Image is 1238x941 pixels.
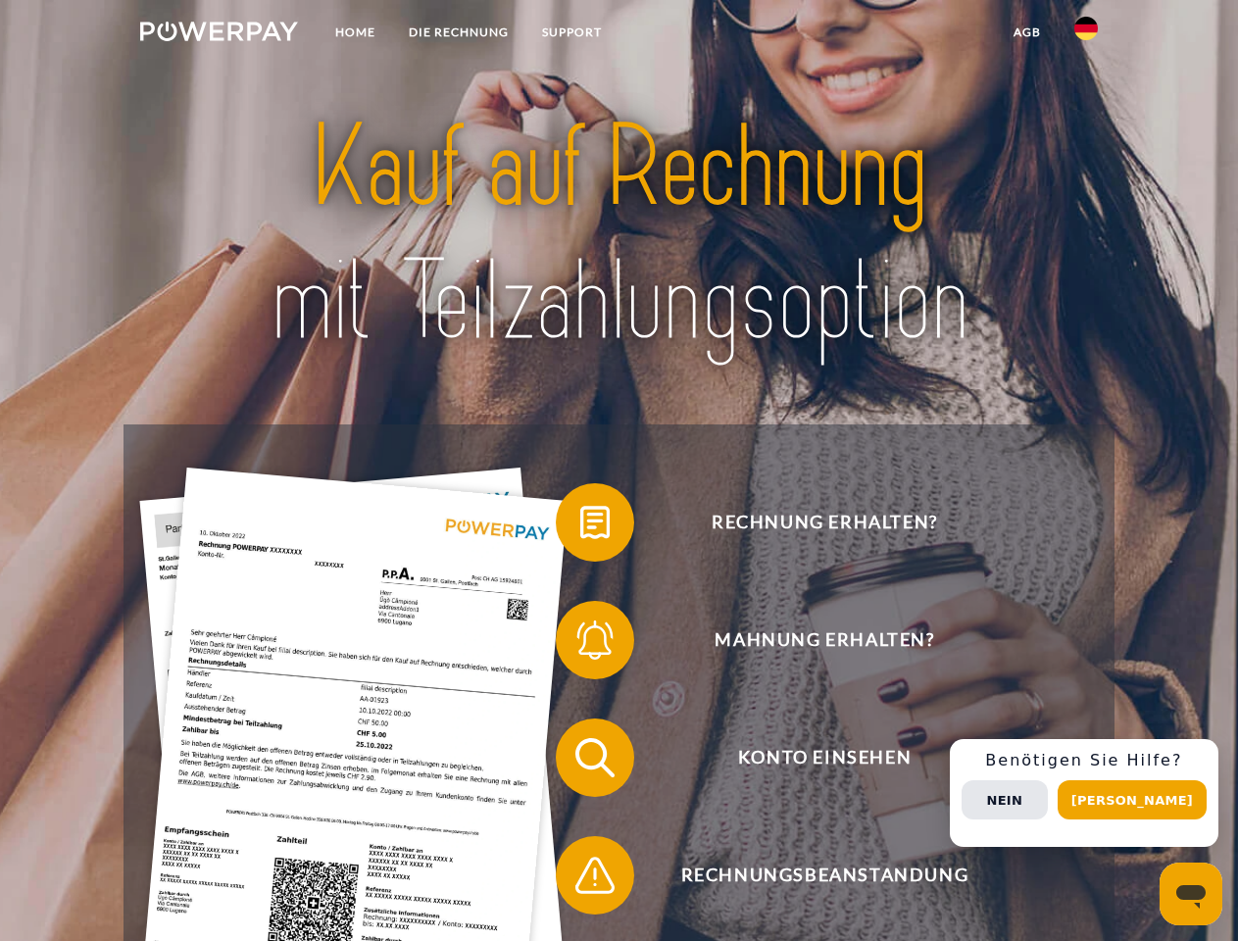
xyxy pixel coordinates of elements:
img: qb_bill.svg [570,498,619,547]
button: Rechnungsbeanstandung [556,836,1065,915]
button: Mahnung erhalten? [556,601,1065,679]
button: Rechnung erhalten? [556,483,1065,562]
img: qb_warning.svg [570,851,619,900]
img: qb_search.svg [570,733,619,782]
img: de [1074,17,1098,40]
img: logo-powerpay-white.svg [140,22,298,41]
a: DIE RECHNUNG [392,15,525,50]
button: Nein [962,780,1048,819]
img: title-powerpay_de.svg [187,94,1051,375]
span: Konto einsehen [584,718,1065,797]
span: Mahnung erhalten? [584,601,1065,679]
h3: Benötigen Sie Hilfe? [962,751,1207,770]
a: agb [997,15,1058,50]
span: Rechnungsbeanstandung [584,836,1065,915]
button: [PERSON_NAME] [1058,780,1207,819]
button: Konto einsehen [556,718,1065,797]
img: qb_bell.svg [570,616,619,665]
div: Schnellhilfe [950,739,1218,847]
iframe: Schaltfläche zum Öffnen des Messaging-Fensters [1160,863,1222,925]
a: SUPPORT [525,15,619,50]
span: Rechnung erhalten? [584,483,1065,562]
a: Home [319,15,392,50]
